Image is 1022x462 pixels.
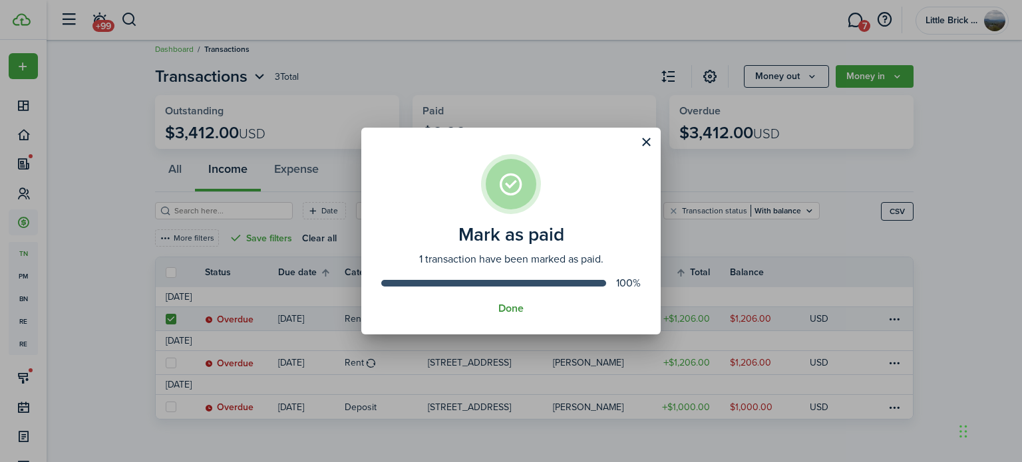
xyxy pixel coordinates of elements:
[381,251,641,267] assembled-view-description: 1 transaction have been marked as paid.
[381,267,641,289] progress-bar: 100%
[955,398,1022,462] iframe: Chat Widget
[635,131,657,154] button: Close modal
[498,302,524,314] button: Done
[381,224,641,245] assembled-view-title: Mark as paid
[959,411,967,451] div: Drag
